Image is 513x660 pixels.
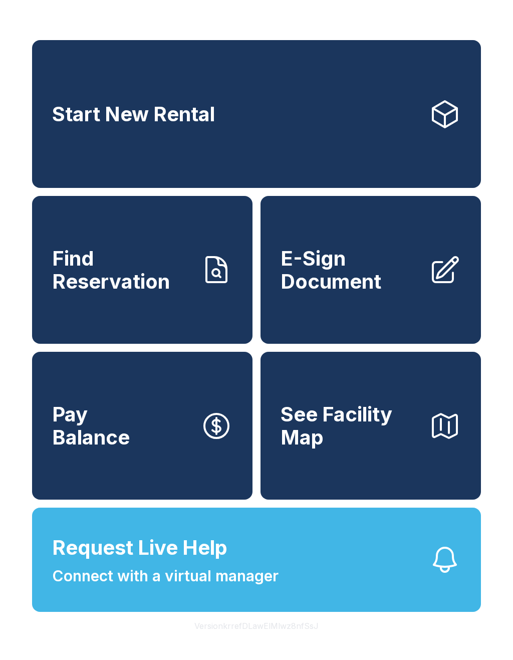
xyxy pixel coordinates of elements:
[52,533,227,563] span: Request Live Help
[52,103,215,126] span: Start New Rental
[32,508,481,612] button: Request Live HelpConnect with a virtual manager
[32,352,252,500] button: PayBalance
[186,612,327,640] button: VersionkrrefDLawElMlwz8nfSsJ
[261,196,481,344] a: E-Sign Document
[32,40,481,188] a: Start New Rental
[281,403,421,449] span: See Facility Map
[261,352,481,500] button: See Facility Map
[32,196,252,344] a: Find Reservation
[52,565,279,587] span: Connect with a virtual manager
[52,403,130,449] span: Pay Balance
[281,247,421,293] span: E-Sign Document
[52,247,192,293] span: Find Reservation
